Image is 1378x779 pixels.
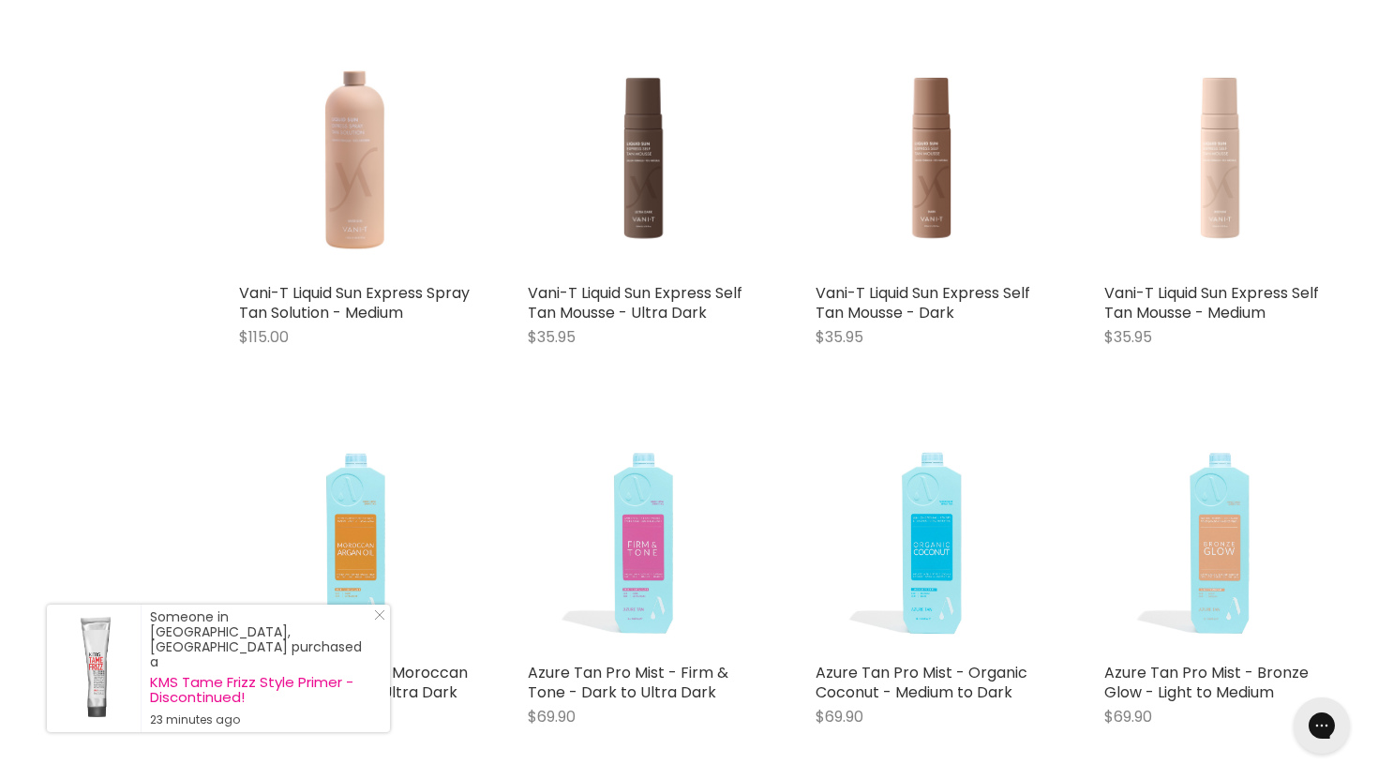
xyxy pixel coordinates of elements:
img: Vani-T Liquid Sun Express Self Tan Mousse - Ultra Dark [528,42,760,275]
a: Azure Tan Pro Mist - Firm & Tone - Dark to Ultra Dark [528,662,728,703]
small: 23 minutes ago [150,712,371,727]
a: Azure Tan Pro Mist - Bronze Glow - Light to Medium [1104,662,1309,703]
svg: Close Icon [374,609,385,621]
a: KMS Tame Frizz Style Primer - Discontinued! [150,675,371,705]
img: Azure Tan Pro Mist - Bronze Glow - Light to Medium [1104,422,1337,654]
span: $115.00 [239,326,289,348]
a: Close Notification [367,609,385,628]
img: Vani-T Liquid Sun Express Self Tan Mousse - Dark [816,42,1048,275]
a: Vani-T Liquid Sun Express Spray Tan Solution - Medium [239,282,470,323]
a: Vani-T Liquid Sun Express Self Tan Mousse - Ultra Dark [528,282,742,323]
span: $35.95 [528,326,576,348]
span: $35.95 [816,326,863,348]
img: Azure Tan Pro Mist - Moroccan Argan Oil - Dark to Ultra Dark [239,422,472,654]
a: Azure Tan Pro Mist - Organic Coconut - Medium to Dark [816,662,1027,703]
img: Azure Tan Pro Mist - Firm & Tone - Dark to Ultra Dark [528,422,760,654]
img: Vani-T Liquid Sun Express Spray Tan Solution - Medium [239,42,472,275]
img: Vani-T Liquid Sun Express Self Tan Mousse - Medium [1104,42,1337,275]
a: Vani-T Liquid Sun Express Self Tan Mousse - Medium [1104,282,1319,323]
span: $35.95 [1104,326,1152,348]
iframe: Gorgias live chat messenger [1284,691,1359,760]
span: $69.90 [816,706,863,727]
span: $69.90 [1104,706,1152,727]
a: Vani-T Liquid Sun Express Self Tan Mousse - Dark [816,282,1030,323]
span: $69.90 [528,706,576,727]
a: Visit product page [47,605,141,732]
div: Someone in [GEOGRAPHIC_DATA], [GEOGRAPHIC_DATA] purchased a [150,609,371,727]
img: Azure Tan Pro Mist - Organic Coconut - Medium to Dark [816,422,1048,654]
